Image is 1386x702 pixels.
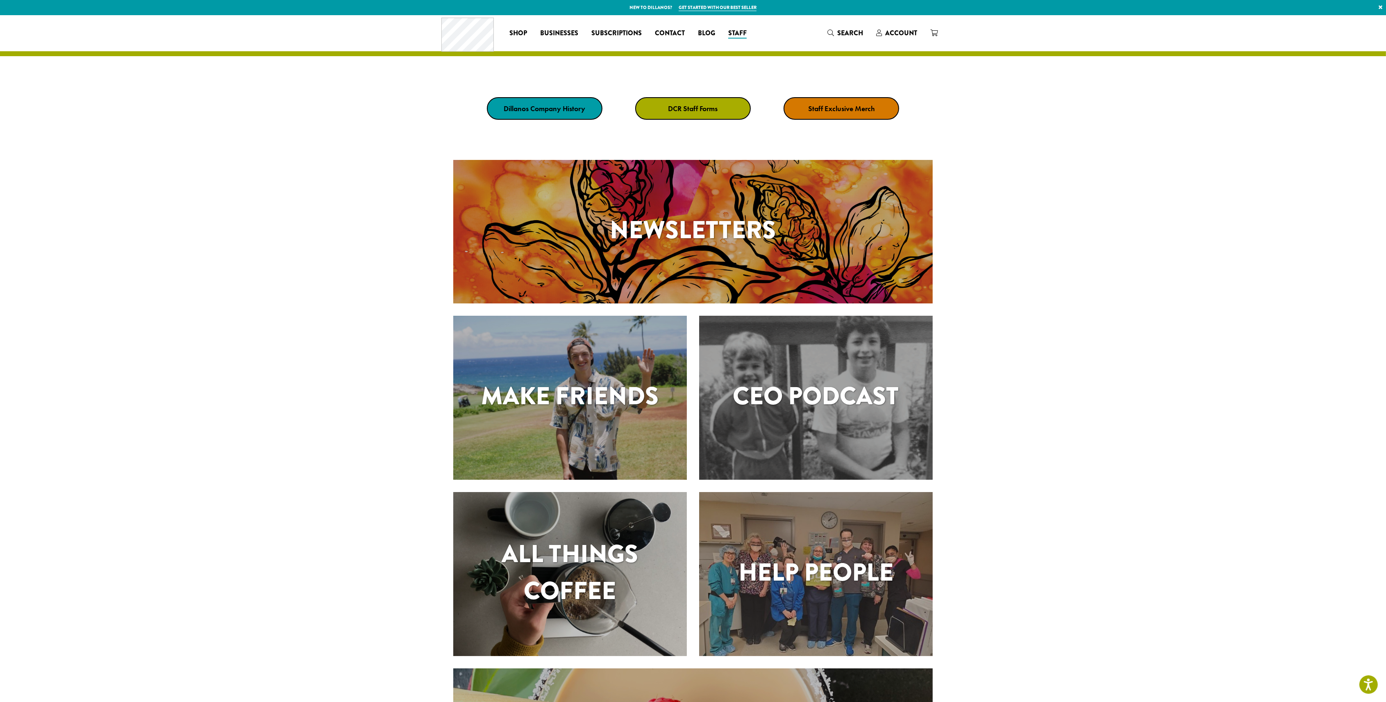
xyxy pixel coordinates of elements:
h1: All Things Coffee [453,536,687,609]
span: Subscriptions [591,28,642,39]
a: CEO Podcast [699,316,933,480]
a: All Things Coffee [453,492,687,656]
a: Make Friends [453,316,687,480]
h1: Newsletters [453,212,933,248]
a: Get started with our best seller [679,4,757,11]
a: Shop [503,27,534,40]
span: Contact [655,28,685,39]
a: Search [821,26,870,40]
a: Newsletters [453,160,933,303]
a: Help People [699,492,933,656]
strong: DCR Staff Forms [668,104,718,113]
span: Staff [728,28,747,39]
h1: Make Friends [453,378,687,415]
span: Search [838,28,863,38]
span: Businesses [540,28,578,39]
a: Staff Exclusive Merch [784,97,899,120]
h1: Help People [699,554,933,591]
a: DCR Staff Forms [635,97,751,120]
strong: Staff Exclusive Merch [808,104,875,113]
span: Account [886,28,918,38]
a: Staff [722,27,753,40]
span: Shop [509,28,527,39]
span: Blog [698,28,715,39]
h1: CEO Podcast [699,378,933,415]
a: Dillanos Company History [487,97,602,120]
strong: Dillanos Company History [504,104,585,113]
